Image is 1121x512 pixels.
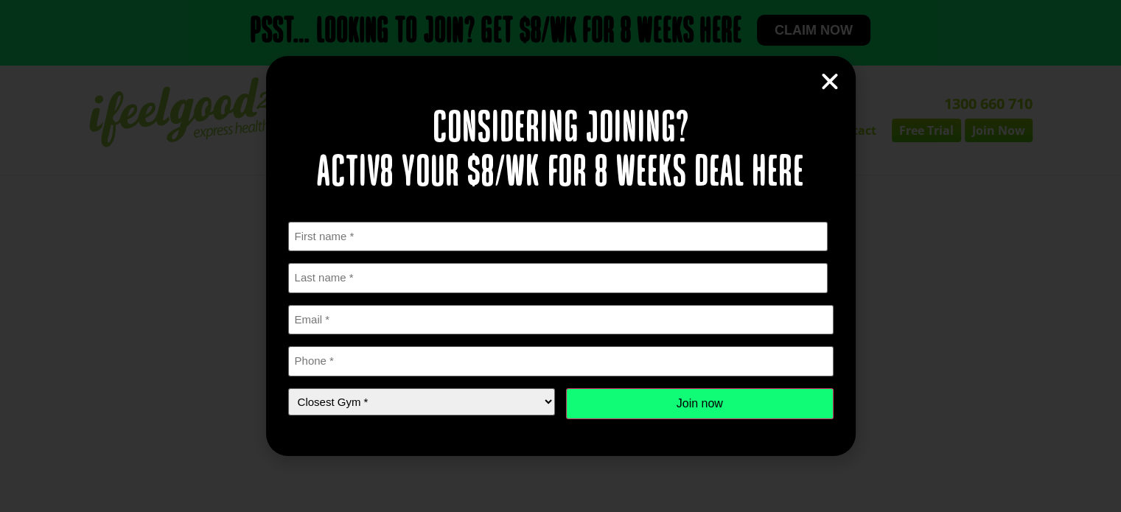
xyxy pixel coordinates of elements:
input: Last name * [288,263,828,293]
h2: Considering joining? Activ8 your $8/wk for 8 weeks deal here [288,108,834,196]
input: First name * [288,222,828,252]
input: Phone * [288,346,834,376]
input: Email * [288,305,834,335]
input: Join now [566,388,834,419]
a: Close [819,71,841,93]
